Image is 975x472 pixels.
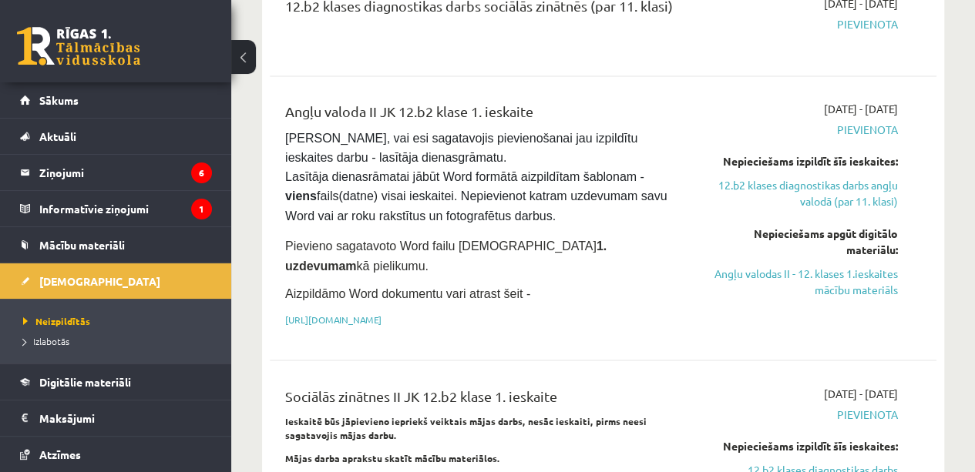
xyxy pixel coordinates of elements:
span: Aizpildāmo Word dokumentu vari atrast šeit - [285,286,530,300]
span: Aktuāli [39,129,76,143]
a: Ziņojumi6 [20,155,212,190]
legend: Ziņojumi [39,155,212,190]
span: Sākums [39,93,79,107]
legend: Maksājumi [39,400,212,436]
a: Rīgas 1. Tālmācības vidusskola [17,27,140,65]
span: [DEMOGRAPHIC_DATA] [39,274,160,288]
strong: viens [285,189,317,203]
a: Digitālie materiāli [20,364,212,400]
i: 1 [191,199,212,219]
div: Nepieciešams izpildīt šīs ieskaites: [709,153,898,169]
span: Pievieno sagatavoto Word failu [DEMOGRAPHIC_DATA] kā pielikumu. [285,239,607,272]
span: Pievienota [709,122,898,138]
a: [URL][DOMAIN_NAME] [285,313,382,325]
span: Atzīmes [39,447,81,461]
a: Izlabotās [23,334,216,348]
span: Digitālie materiāli [39,375,131,389]
span: Izlabotās [23,335,69,347]
div: Angļu valoda II JK 12.b2 klase 1. ieskaite [285,101,686,129]
strong: Ieskaitē būs jāpievieno iepriekš veiktais mājas darbs, nesāc ieskaiti, pirms neesi sagatavojis mā... [285,414,647,440]
a: [DEMOGRAPHIC_DATA] [20,263,212,299]
span: [PERSON_NAME], vai esi sagatavojis pievienošanai jau izpildītu ieskaites darbu - lasītāja dienasg... [285,132,671,222]
span: Mācību materiāli [39,238,125,252]
span: Pievienota [709,406,898,422]
a: Aktuāli [20,119,212,154]
span: [DATE] - [DATE] [824,385,898,401]
i: 6 [191,162,212,183]
a: 12.b2 klases diagnostikas darbs angļu valodā (par 11. klasi) [709,177,898,209]
div: Nepieciešams apgūt digitālo materiālu: [709,225,898,257]
span: Pievienota [709,16,898,32]
legend: Informatīvie ziņojumi [39,191,212,226]
a: Informatīvie ziņojumi1 [20,191,212,226]
span: Neizpildītās [23,315,90,327]
a: Sākums [20,82,212,118]
div: Nepieciešams izpildīt šīs ieskaites: [709,437,898,454]
strong: 1. uzdevumam [285,239,607,272]
a: Maksājumi [20,400,212,436]
a: Angļu valodas II - 12. klases 1.ieskaites mācību materiāls [709,265,898,297]
a: Atzīmes [20,437,212,472]
strong: Mājas darba aprakstu skatīt mācību materiālos. [285,451,500,464]
div: Sociālās zinātnes II JK 12.b2 klase 1. ieskaite [285,385,686,413]
a: Neizpildītās [23,314,216,328]
a: Mācību materiāli [20,227,212,263]
span: [DATE] - [DATE] [824,101,898,117]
